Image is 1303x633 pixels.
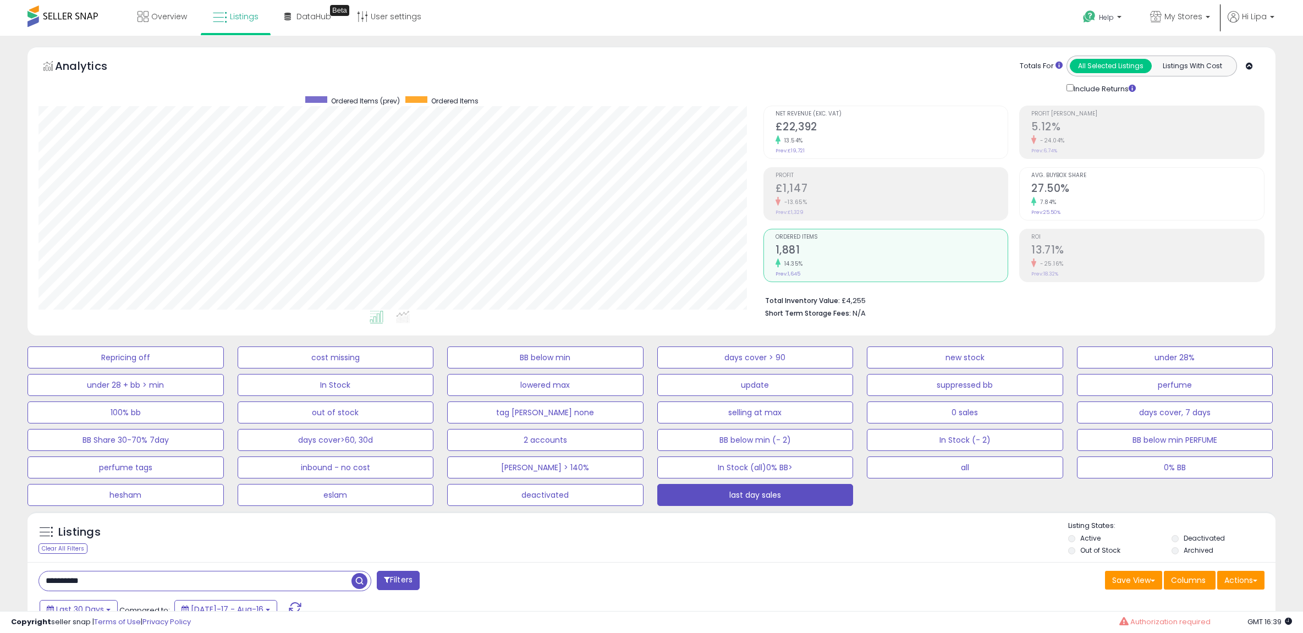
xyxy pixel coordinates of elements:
button: 0% BB [1077,456,1273,478]
div: Tooltip anchor [330,5,349,16]
label: Archived [1184,546,1213,555]
button: update [657,374,854,396]
span: DataHub [296,11,331,22]
h2: 5.12% [1031,120,1264,135]
span: Overview [151,11,187,22]
button: BB below min (- 2) [657,429,854,451]
button: 0 sales [867,401,1063,423]
button: under 28 + bb > min [28,374,224,396]
button: eslam [238,484,434,506]
button: Save View [1105,571,1162,590]
small: Prev: 25.50% [1031,209,1060,216]
button: In Stock (- 2) [867,429,1063,451]
span: Ordered Items [431,96,479,106]
span: Ordered Items (prev) [331,96,400,106]
small: 7.84% [1036,198,1057,206]
button: Columns [1164,571,1216,590]
button: all [867,456,1063,478]
h5: Listings [58,525,101,540]
div: Clear All Filters [39,543,87,554]
small: Prev: £1,329 [776,209,804,216]
span: Help [1099,13,1114,22]
small: 13.54% [780,136,803,145]
button: BB below min PERFUME [1077,429,1273,451]
a: Privacy Policy [142,617,191,627]
span: 2025-09-16 16:39 GMT [1247,617,1292,627]
button: [DATE]-17 - Aug-16 [174,600,277,619]
h2: 1,881 [776,244,1008,258]
small: Prev: 1,645 [776,271,800,277]
label: Active [1080,533,1101,543]
span: Ordered Items [776,234,1008,240]
button: Actions [1217,571,1264,590]
button: All Selected Listings [1070,59,1152,73]
button: Filters [377,571,420,590]
span: Net Revenue (Exc. VAT) [776,111,1008,117]
a: Hi Lipa [1228,11,1274,36]
small: Prev: 18.32% [1031,271,1058,277]
div: Include Returns [1058,82,1149,95]
p: Listing States: [1068,521,1275,531]
button: selling at max [657,401,854,423]
span: N/A [853,308,866,318]
button: days cover>60, 30d [238,429,434,451]
button: lowered max [447,374,644,396]
button: BB Share 30-70% 7day [28,429,224,451]
button: deactivated [447,484,644,506]
li: £4,255 [765,293,1256,306]
button: 2 accounts [447,429,644,451]
button: suppressed bb [867,374,1063,396]
small: 14.35% [780,260,803,268]
label: Out of Stock [1080,546,1120,555]
button: days cover, 7 days [1077,401,1273,423]
span: Last 30 Days [56,604,104,615]
button: inbound - no cost [238,456,434,478]
span: [DATE]-17 - Aug-16 [191,604,263,615]
a: Help [1074,2,1132,36]
b: Total Inventory Value: [765,296,840,305]
button: perfume [1077,374,1273,396]
span: Avg. Buybox Share [1031,173,1264,179]
button: cost missing [238,346,434,368]
button: Repricing off [28,346,224,368]
button: Listings With Cost [1151,59,1233,73]
button: tag [PERSON_NAME] none [447,401,644,423]
small: -25.16% [1036,260,1064,268]
small: -24.04% [1036,136,1065,145]
span: My Stores [1164,11,1202,22]
span: Hi Lipa [1242,11,1267,22]
button: perfume tags [28,456,224,478]
h5: Analytics [55,58,129,76]
button: BB below min [447,346,644,368]
span: Listings [230,11,259,22]
span: Profit [PERSON_NAME] [1031,111,1264,117]
button: In Stock [238,374,434,396]
span: Columns [1171,575,1206,586]
button: under 28% [1077,346,1273,368]
small: Prev: £19,721 [776,147,805,154]
strong: Copyright [11,617,51,627]
button: out of stock [238,401,434,423]
button: hesham [28,484,224,506]
button: days cover > 90 [657,346,854,368]
button: Last 30 Days [40,600,118,619]
span: Compared to: [119,605,170,615]
span: Profit [776,173,1008,179]
button: new stock [867,346,1063,368]
span: ROI [1031,234,1264,240]
i: Get Help [1082,10,1096,24]
div: seller snap | | [11,617,191,628]
h2: 27.50% [1031,182,1264,197]
b: Short Term Storage Fees: [765,309,851,318]
h2: £1,147 [776,182,1008,197]
button: [PERSON_NAME] > 140% [447,456,644,478]
h2: 13.71% [1031,244,1264,258]
div: Totals For [1020,61,1063,71]
small: -13.65% [780,198,807,206]
h2: £22,392 [776,120,1008,135]
button: last day sales [657,484,854,506]
label: Deactivated [1184,533,1225,543]
button: In Stock (all)0% BB> [657,456,854,478]
a: Terms of Use [94,617,141,627]
button: 100% bb [28,401,224,423]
